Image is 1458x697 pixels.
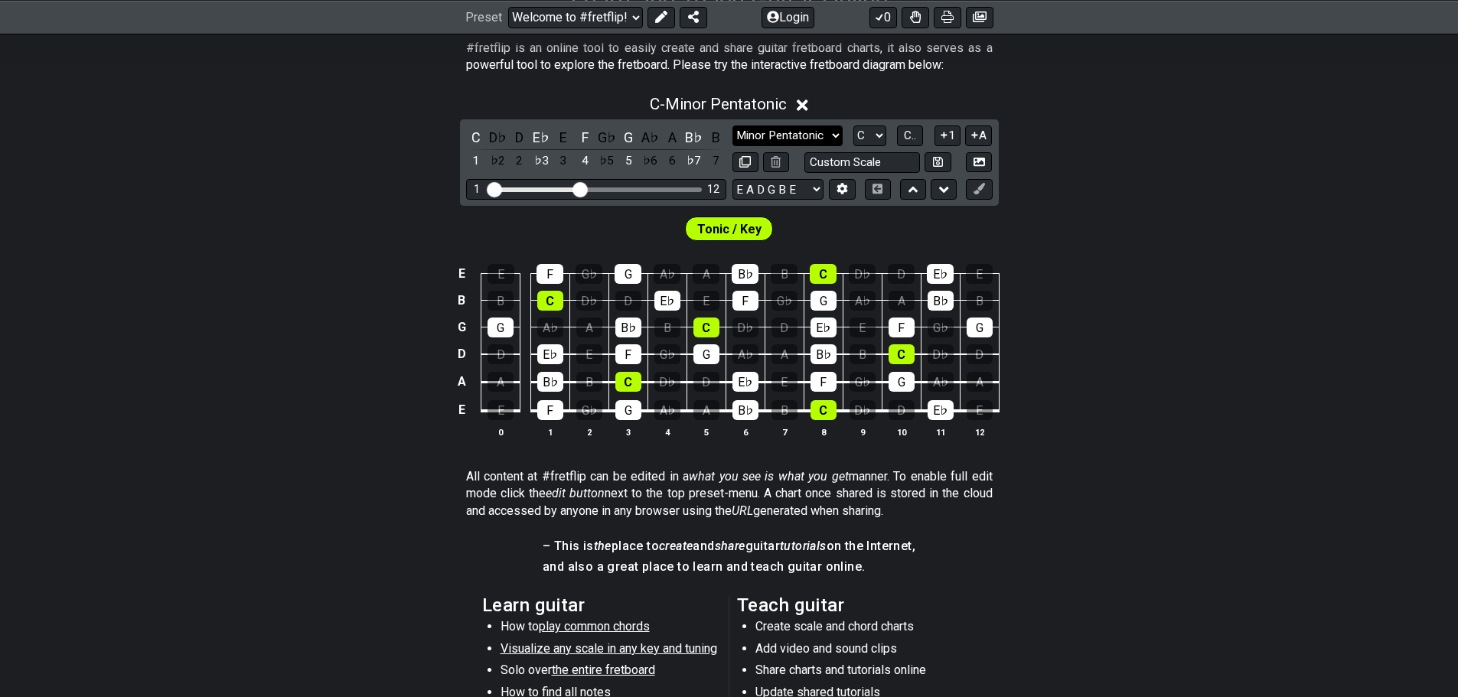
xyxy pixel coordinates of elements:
[804,424,843,440] th: 8
[530,424,569,440] th: 1
[771,372,797,392] div: E
[546,486,605,500] em: edit button
[693,400,719,420] div: A
[452,340,471,368] td: D
[732,503,753,518] em: URL
[755,618,974,640] li: Create scale and chord charts
[928,372,954,392] div: A♭
[889,400,915,420] div: D
[889,318,915,337] div: F
[452,287,471,314] td: B
[641,127,661,148] div: toggle pitch class
[618,151,638,171] div: toggle scale degree
[849,264,876,284] div: D♭
[662,127,682,148] div: toggle pitch class
[488,372,514,392] div: A
[488,127,507,148] div: toggle pitch class
[811,291,837,311] div: G
[452,261,471,288] td: E
[615,318,641,337] div: B♭
[481,424,520,440] th: 0
[482,597,722,614] h2: Learn guitar
[755,662,974,683] li: Share charts and tutorials online
[615,264,641,284] div: G
[597,127,617,148] div: toggle pitch class
[641,151,661,171] div: toggle scale degree
[647,6,675,28] button: Edit Preset
[575,127,595,148] div: toggle pitch class
[755,640,974,662] li: Add video and sound clips
[960,424,999,440] th: 12
[654,318,680,337] div: B
[488,151,507,171] div: toggle scale degree
[706,151,726,171] div: toggle scale degree
[537,400,563,420] div: F
[732,264,758,284] div: B♭
[501,641,717,656] span: Visualize any scale in any key and tuning
[967,318,993,337] div: G
[904,129,916,142] span: C..
[654,372,680,392] div: D♭
[765,424,804,440] th: 7
[452,396,471,425] td: E
[811,372,837,392] div: F
[543,559,915,575] h4: and also a great place to learn and teach guitar online.
[488,318,514,337] div: G
[888,264,915,284] div: D
[569,424,608,440] th: 2
[654,291,680,311] div: E♭
[597,151,617,171] div: toggle scale degree
[618,127,638,148] div: toggle pitch class
[693,291,719,311] div: E
[684,151,704,171] div: toggle scale degree
[762,6,814,28] button: Login
[543,538,915,555] h4: – This is place to and guitar on the Internet,
[508,6,643,28] select: Preset
[466,127,486,148] div: toggle pitch class
[771,344,797,364] div: A
[615,344,641,364] div: F
[488,291,514,311] div: B
[707,183,719,196] div: 12
[539,619,650,633] span: play common chords
[693,318,719,337] div: C
[650,95,787,113] span: C - Minor Pentatonic
[928,344,954,364] div: D♭
[900,179,926,200] button: Move up
[594,539,612,553] em: the
[967,400,993,420] div: E
[501,662,719,683] li: Solo over
[771,400,797,420] div: B
[576,264,602,284] div: G♭
[615,291,641,311] div: D
[726,424,765,440] th: 6
[576,318,602,337] div: A
[452,368,471,396] td: A
[706,127,726,148] div: toggle pitch class
[732,344,758,364] div: A♭
[647,424,687,440] th: 4
[537,318,563,337] div: A♭
[510,151,530,171] div: toggle scale degree
[537,291,563,311] div: C
[780,539,827,553] em: tutorials
[488,264,514,284] div: E
[662,151,682,171] div: toggle scale degree
[771,264,797,284] div: B
[811,318,837,337] div: E♭
[829,179,855,200] button: Edit Tuning
[654,344,680,364] div: G♭
[531,127,551,148] div: toggle pitch class
[715,539,745,553] em: share
[697,218,762,240] span: First enable full edit mode to edit
[732,400,758,420] div: B♭
[902,6,929,28] button: Toggle Dexterity for all fretkits
[771,318,797,337] div: D
[680,6,707,28] button: Share Preset
[732,125,843,146] select: Scale
[889,291,915,311] div: A
[501,618,719,640] li: How to
[967,344,993,364] div: D
[488,344,514,364] div: D
[850,344,876,364] div: B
